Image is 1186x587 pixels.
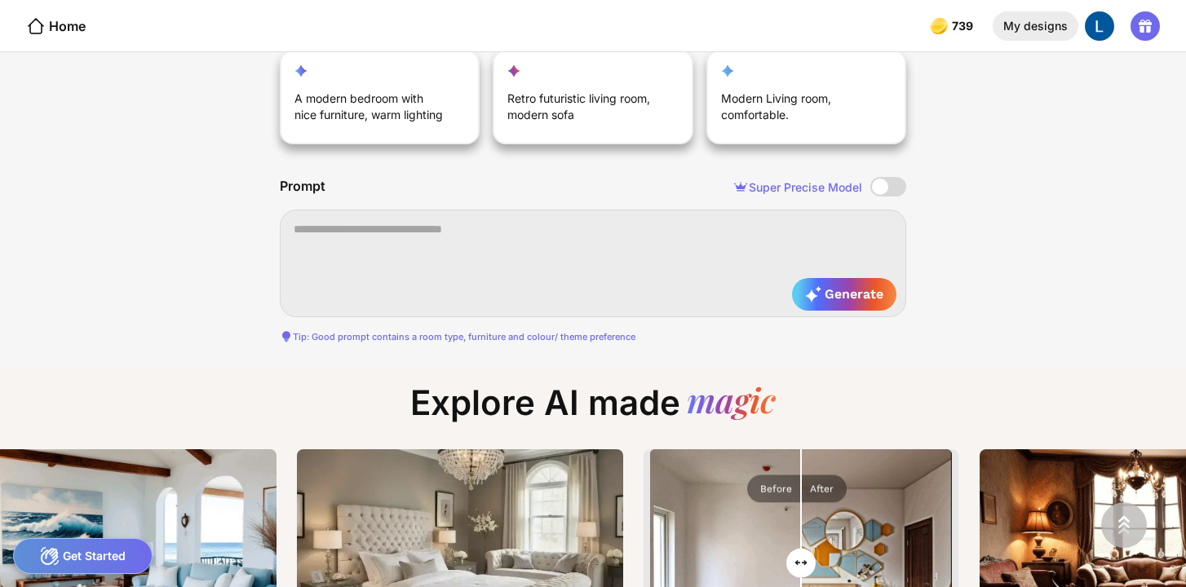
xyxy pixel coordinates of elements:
div: Home [26,16,86,36]
div: Get Started [13,538,153,574]
div: magic [687,382,776,423]
img: photo.jpg [1085,11,1114,41]
img: fill-up-your-space-star-icon.svg [507,64,520,77]
div: Prompt [280,179,325,194]
div: My designs [993,11,1078,41]
img: customization-star-icon.svg [721,64,734,77]
div: Tip: Good prompt contains a room type, furniture and colour/ theme preference [280,330,906,343]
div: Super Precise Model [734,180,862,194]
div: Modern Living room, comfortable. [721,90,874,130]
span: 739 [952,20,976,33]
div: A modern bedroom with nice furniture, warm lighting [294,90,448,130]
img: reimagine-star-icon.svg [294,64,308,77]
div: Explore AI made [397,382,789,436]
span: Generate [805,286,883,302]
div: Retro futuristic living room, modern sofa [507,90,661,130]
